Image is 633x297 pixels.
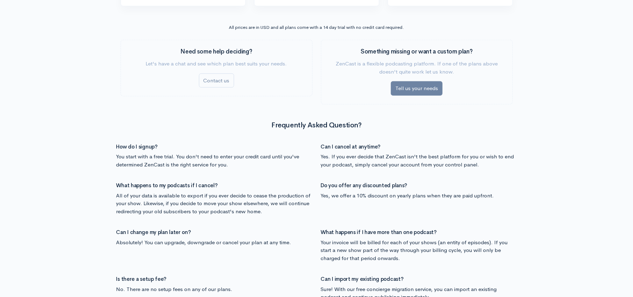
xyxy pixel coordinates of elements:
[321,229,517,235] h4: What happens if I have more than one podcast?
[321,153,517,169] p: Yes. If you ever decide that ZenCast isn't the best platform for you or wish to end your podcast,...
[121,121,513,129] h2: Frequently Asked Question?
[116,239,312,247] p: Absolutely! You can upgrade, downgrade or cancel your plan at any time.
[330,49,504,55] h3: Something missing or want a custom plan?
[321,144,517,150] h4: Can I cancel at anytime?
[229,24,404,30] small: All prices are in USD and all plans come with a 14 day trial with no credit card required.
[116,144,312,150] h4: How do I signup?
[321,276,517,282] h4: Can I import my existing podcast?
[129,60,304,68] p: Let's have a chat and see which plan best suits your needs.
[116,285,312,293] p: No. There are no setup fees on any of our plans.
[330,60,504,76] p: ZenCast is a flexible podcasting platform. If one of the plans above doesn't quite work let us know.
[321,239,517,263] p: Your invoice will be billed for each of your shows (an entity of episodes). If you start a new sh...
[116,153,312,169] p: You start with a free trial. You don't need to enter your credit card until you've determined Zen...
[116,192,312,216] p: All of your data is available to export if you ever decide to cease the production of your show. ...
[116,229,312,235] h4: Can I change my plan later on?
[129,49,304,55] h3: Need some help deciding?
[321,183,517,189] h4: Do you offer any discounted plans?
[116,276,312,282] h4: Is there a setup fee?
[199,74,234,88] a: Contact us
[391,81,443,96] a: Tell us your needs
[321,192,517,200] p: Yes, we offer a 10% discount on yearly plans when they are paid upfront.
[116,183,312,189] h4: What happens to my podcasts if I cancel?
